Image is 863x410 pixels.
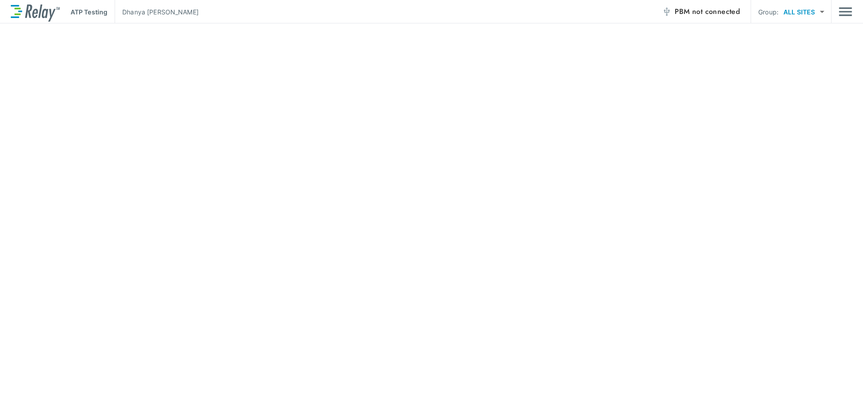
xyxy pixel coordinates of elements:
img: Offline Icon [662,7,671,16]
span: not connected [692,6,740,17]
button: PBM not connected [658,3,743,21]
span: PBM [675,5,740,18]
iframe: Resource center [834,383,854,403]
p: Dhanya [PERSON_NAME] [122,7,199,17]
p: Group: [758,7,778,17]
button: Main menu [839,3,852,20]
p: ATP Testing [71,7,107,17]
img: LuminUltra Relay [11,2,60,22]
img: Drawer Icon [839,3,852,20]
